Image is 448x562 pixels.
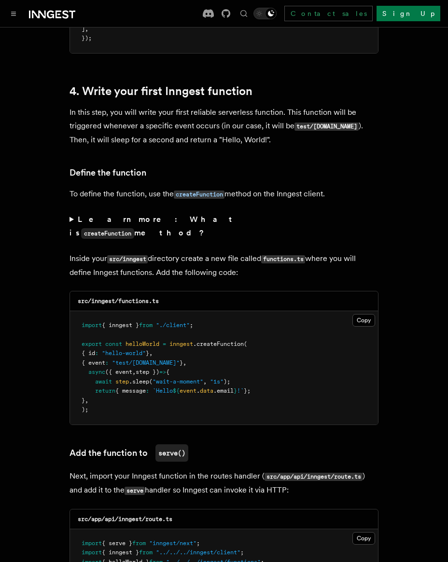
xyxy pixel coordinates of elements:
[102,549,139,556] span: { inngest }
[115,378,129,385] span: step
[234,387,237,394] span: }
[70,187,378,201] p: To define the function, use the method on the Inngest client.
[261,255,305,263] code: functions.ts
[377,6,440,21] a: Sign Up
[203,378,207,385] span: ,
[244,341,247,347] span: (
[240,549,244,556] span: ;
[180,387,196,394] span: event
[85,26,88,32] span: ,
[78,298,159,304] code: src/inngest/functions.ts
[156,322,190,329] span: "./client"
[173,387,180,394] span: ${
[153,387,173,394] span: `Hello
[102,322,139,329] span: { inngest }
[82,341,102,347] span: export
[8,8,19,19] button: Toggle navigation
[193,341,244,347] span: .createFunction
[78,516,172,522] code: src/app/api/inngest/route.ts
[70,469,378,497] p: Next, import your Inngest function in the routes handler ( ) and add it to the handler so Inngest...
[82,350,95,356] span: { id
[237,387,244,394] span: !`
[125,487,145,495] code: serve
[163,341,166,347] span: =
[196,540,200,547] span: ;
[82,26,85,32] span: ]
[85,397,88,404] span: ,
[95,350,98,356] span: :
[210,378,224,385] span: "1s"
[352,314,375,327] button: Copy
[105,341,122,347] span: const
[352,532,375,545] button: Copy
[153,378,203,385] span: "wait-a-moment"
[169,341,193,347] span: inngest
[180,359,183,366] span: }
[88,369,105,375] span: async
[82,322,102,329] span: import
[294,123,359,131] code: test/[DOMAIN_NAME]
[213,387,234,394] span: .email
[174,191,224,199] code: createFunction
[105,359,109,366] span: :
[174,189,224,198] a: createFunction
[190,322,193,329] span: ;
[70,444,188,462] a: Add the function toserve()
[70,252,378,279] p: Inside your directory create a new file called where you will define Inngest functions. Add the f...
[149,378,153,385] span: (
[284,6,373,21] a: Contact sales
[81,228,134,239] code: createFunction
[107,255,148,263] code: src/inngest
[70,215,236,237] strong: Learn more: What is method?
[136,369,159,375] span: step })
[129,378,149,385] span: .sleep
[244,387,251,394] span: };
[183,359,186,366] span: ,
[146,350,149,356] span: }
[139,549,153,556] span: from
[82,406,88,413] span: );
[146,387,149,394] span: :
[238,8,250,19] button: Find something...
[155,444,188,462] code: serve()
[82,397,85,404] span: }
[253,8,277,19] button: Toggle dark mode
[126,341,159,347] span: helloWorld
[224,378,230,385] span: );
[70,84,252,98] a: 4. Write your first Inngest function
[139,322,153,329] span: from
[149,540,196,547] span: "inngest/next"
[82,540,102,547] span: import
[149,350,153,356] span: ,
[70,106,378,147] p: In this step, you will write your first reliable serverless function. This function will be trigg...
[265,473,363,481] code: src/app/api/inngest/route.ts
[112,359,180,366] span: "test/[DOMAIN_NAME]"
[82,35,92,41] span: });
[82,359,105,366] span: { event
[70,213,378,240] summary: Learn more: What iscreateFunctionmethod?
[132,540,146,547] span: from
[70,166,146,179] a: Define the function
[82,549,102,556] span: import
[132,369,136,375] span: ,
[105,369,132,375] span: ({ event
[156,549,240,556] span: "../../../inngest/client"
[115,387,146,394] span: { message
[95,387,115,394] span: return
[166,369,169,375] span: {
[159,369,166,375] span: =>
[95,378,112,385] span: await
[102,350,146,356] span: "hello-world"
[200,387,213,394] span: data
[102,540,132,547] span: { serve }
[196,387,200,394] span: .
